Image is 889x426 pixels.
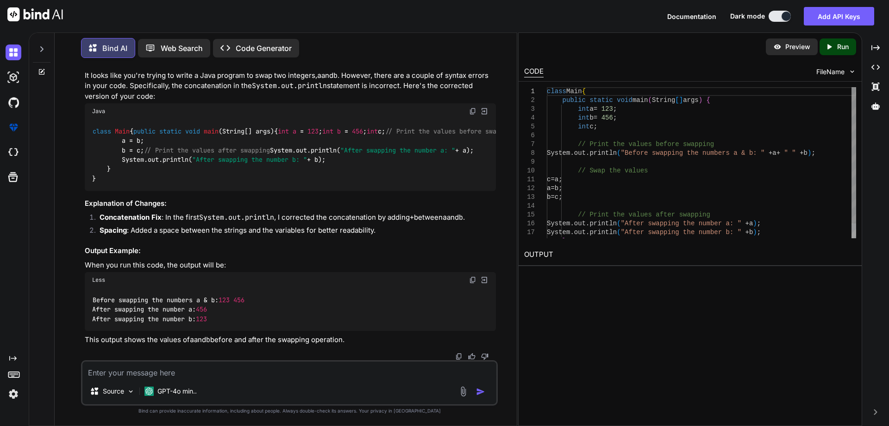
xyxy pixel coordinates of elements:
[562,237,566,245] span: }
[757,229,760,236] span: ;
[613,114,617,121] span: ;
[524,140,535,149] div: 7
[252,81,327,90] code: System.out.println
[524,66,544,77] div: CODE
[144,387,154,396] img: GPT-4o mini
[524,210,535,219] div: 15
[524,175,535,184] div: 11
[85,260,496,271] p: When you run this code, the output will be:
[804,7,874,25] button: Add API Keys
[617,220,620,227] span: (
[524,228,535,237] div: 17
[589,149,617,157] span: println
[163,315,185,323] span: number
[524,193,535,202] div: 13
[524,114,535,122] div: 4
[749,229,753,236] span: b
[81,407,498,414] p: Bind can provide inaccurate information, including about people. Always double-check its answers....
[547,176,551,183] span: c
[570,229,574,236] span: .
[589,114,593,121] span: b
[589,220,617,227] span: println
[185,127,200,135] span: void
[578,114,589,121] span: int
[188,305,192,314] span: a
[566,88,582,95] span: Main
[589,105,593,113] span: a
[410,213,414,222] code: +
[481,353,488,360] img: dislike
[196,305,207,314] span: 456
[582,88,585,95] span: {
[92,225,496,238] li: : Added a space between the strings and the variables for better readability.
[278,127,289,135] span: int
[698,96,702,104] span: )
[167,296,193,304] span: numbers
[848,68,856,76] img: chevron down
[593,114,597,121] span: =
[524,237,535,246] div: 18
[554,193,558,201] span: c
[558,176,562,183] span: ;
[773,43,782,51] img: preview
[196,296,200,304] span: a
[648,96,651,104] span: (
[468,353,476,360] img: like
[443,213,447,222] code: a
[114,315,144,323] span: swapping
[233,296,244,304] span: 456
[547,193,551,201] span: b
[667,13,716,20] span: Documentation
[558,193,562,201] span: ;
[547,220,570,227] span: System
[679,96,682,104] span: ]
[204,127,219,135] span: main
[236,43,292,54] p: Code Generator
[617,229,620,236] span: (
[524,166,535,175] div: 10
[115,127,130,135] span: Main
[469,276,476,284] img: copy
[772,149,776,157] span: a
[85,246,496,256] h3: Output Example:
[667,12,716,21] button: Documentation
[148,315,159,323] span: the
[753,220,757,227] span: )
[562,96,585,104] span: public
[92,315,111,323] span: After
[785,42,810,51] p: Preview
[753,229,757,236] span: )
[811,149,815,157] span: ;
[100,213,162,222] strong: Concatenation Fix
[558,184,562,192] span: ;
[578,105,589,113] span: int
[92,108,105,115] span: Java
[547,149,570,157] span: System
[144,146,270,154] span: // Print the values after swapping
[524,87,535,96] div: 1
[93,127,111,135] span: class
[93,296,115,304] span: Before
[103,387,124,396] p: Source
[455,353,463,360] img: copy
[816,67,845,76] span: FileName
[6,386,21,402] img: settings
[6,95,21,110] img: githubDark
[547,184,551,192] span: a
[589,96,613,104] span: static
[601,105,613,113] span: 123
[578,123,589,130] span: int
[480,276,488,284] img: Open in Browser
[652,96,675,104] span: String
[617,149,620,157] span: (
[219,296,230,304] span: 123
[632,96,648,104] span: main
[784,149,795,157] span: " "
[551,184,554,192] span: =
[776,149,780,157] span: +
[367,127,378,135] span: int
[524,105,535,114] div: 3
[119,296,148,304] span: swapping
[574,229,585,236] span: out
[148,305,159,314] span: the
